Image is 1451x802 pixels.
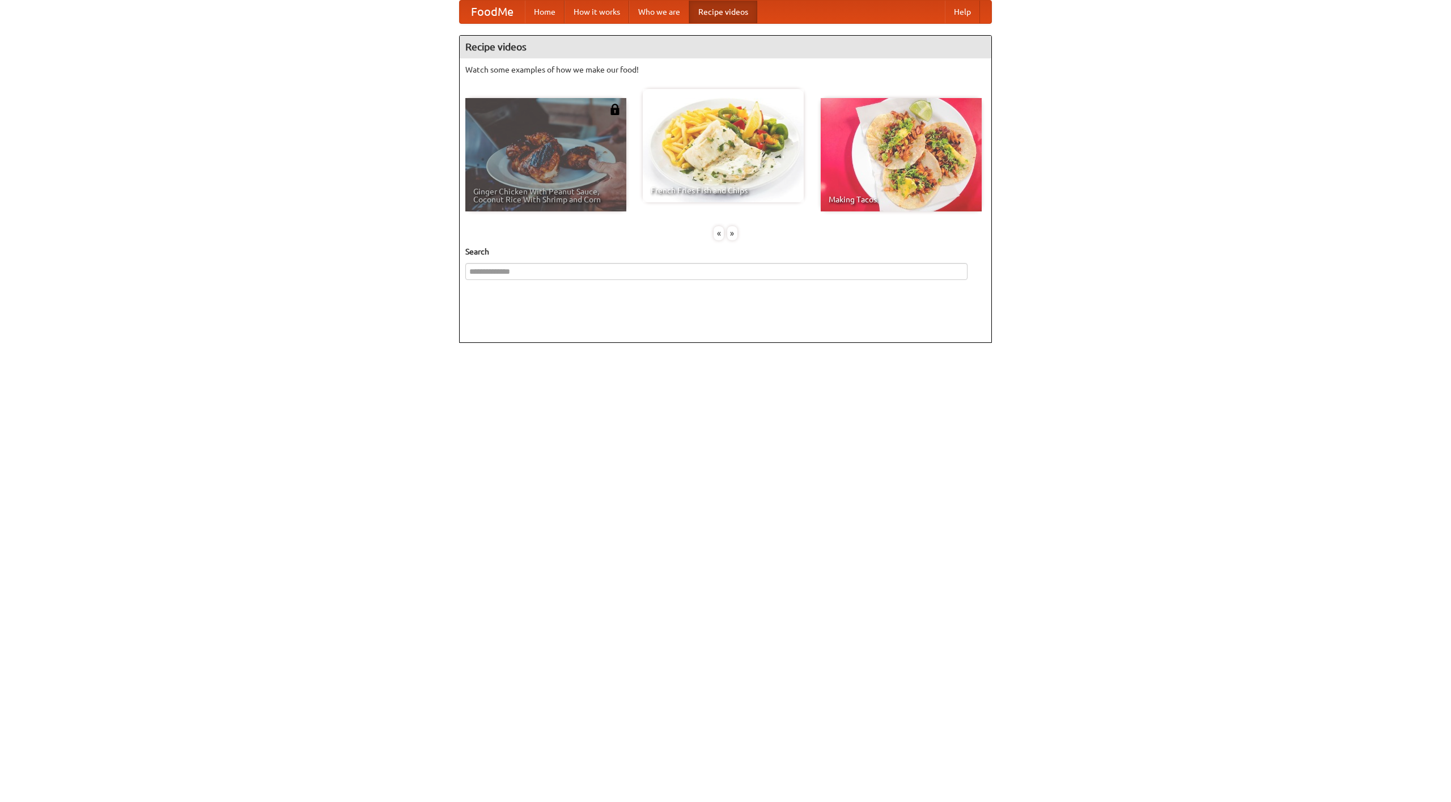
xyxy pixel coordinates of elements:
p: Watch some examples of how we make our food! [465,64,986,75]
a: How it works [565,1,629,23]
h5: Search [465,246,986,257]
span: French Fries Fish and Chips [651,186,796,194]
h4: Recipe videos [460,36,991,58]
a: Making Tacos [821,98,982,211]
img: 483408.png [609,104,621,115]
div: » [727,226,737,240]
a: Who we are [629,1,689,23]
a: Help [945,1,980,23]
div: « [714,226,724,240]
a: Home [525,1,565,23]
a: French Fries Fish and Chips [643,89,804,202]
span: Making Tacos [829,196,974,203]
a: Recipe videos [689,1,757,23]
a: FoodMe [460,1,525,23]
